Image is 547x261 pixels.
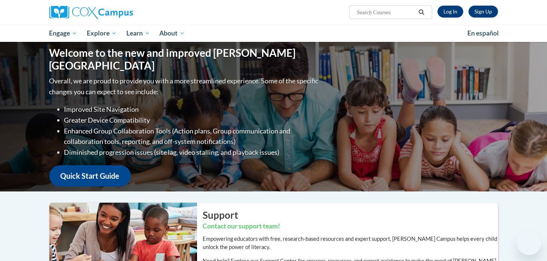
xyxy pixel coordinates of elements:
[437,6,463,18] a: Log In
[467,29,499,37] span: En español
[416,8,427,17] button: Search
[517,231,541,255] iframe: Button to launch messaging window
[82,25,122,42] a: Explore
[203,208,498,222] h2: Support
[49,29,77,38] span: Engage
[64,115,320,126] li: Greater Device Compatibility
[64,126,320,147] li: Enhanced Group Collaboration Tools (Action plans, Group communication and collaboration tools, re...
[49,47,320,72] h1: Welcome to the new and improved [PERSON_NAME][GEOGRAPHIC_DATA]
[64,147,320,158] li: Diminished progression issues (site lag, video stalling, and playback issues)
[87,29,117,38] span: Explore
[49,6,133,19] img: Cox Campus
[64,104,320,115] li: Improved Site Navigation
[418,10,425,15] i: 
[49,6,191,19] a: Cox Campus
[122,25,155,42] a: Learn
[203,235,498,251] p: Empowering educators with free, research-based resources and expert support, [PERSON_NAME] Campus...
[154,25,190,42] a: About
[463,25,504,41] a: En español
[49,165,131,187] a: Quick Start Guide
[44,25,82,42] a: Engage
[126,29,150,38] span: Learn
[468,6,498,18] a: Register
[49,76,320,97] p: Overall, we are proud to provide you with a more streamlined experience. Some of the specific cha...
[159,29,185,38] span: About
[38,25,509,42] div: Main menu
[356,8,416,17] input: Search Courses
[203,222,498,231] h3: Contact our support team!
